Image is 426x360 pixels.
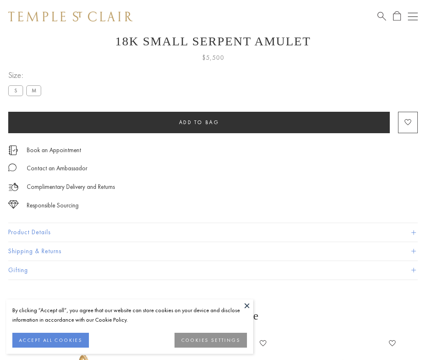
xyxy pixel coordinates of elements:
h1: 18K Small Serpent Amulet [8,34,418,48]
button: Gifting [8,261,418,280]
div: Responsible Sourcing [27,200,79,211]
img: icon_sourcing.svg [8,200,19,209]
span: Add to bag [179,119,219,126]
div: Contact an Ambassador [27,163,87,174]
label: S [8,85,23,96]
a: Book an Appointment [27,146,81,155]
span: $5,500 [202,52,224,63]
button: COOKIES SETTINGS [175,333,247,348]
button: ACCEPT ALL COOKIES [12,333,89,348]
button: Product Details [8,223,418,242]
img: icon_appointment.svg [8,146,18,155]
a: Search [377,11,386,21]
p: Complimentary Delivery and Returns [27,182,115,192]
img: MessageIcon-01_2.svg [8,163,16,172]
label: M [26,85,41,96]
img: Temple St. Clair [8,12,133,21]
button: Shipping & Returns [8,242,418,261]
img: icon_delivery.svg [8,182,19,192]
a: Open Shopping Bag [393,11,401,21]
div: By clicking “Accept all”, you agree that our website can store cookies on your device and disclos... [12,306,247,325]
span: Size: [8,68,44,82]
button: Add to bag [8,112,390,133]
button: Open navigation [408,12,418,21]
